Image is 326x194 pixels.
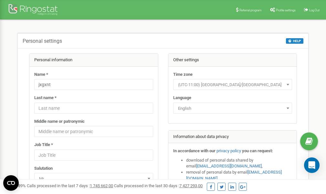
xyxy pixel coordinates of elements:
[34,95,57,101] label: Last name *
[276,8,296,12] span: Profile settings
[37,174,151,183] span: Mr.
[23,38,62,44] h5: Personal settings
[179,183,203,188] u: 7 427 293,00
[173,148,216,153] strong: In accordance with our
[173,95,191,101] label: Language
[34,119,85,125] label: Middle name or patronymic
[186,157,292,169] li: download of personal data shared by email ,
[34,142,53,148] label: Job Title *
[175,104,290,113] span: English
[173,79,292,90] span: (UTC-11:00) Pacific/Midway
[27,183,113,188] span: Calls processed in the last 7 days :
[173,103,292,114] span: English
[216,148,241,153] a: privacy policy
[90,183,113,188] u: 1 745 662,00
[242,148,273,153] strong: you can request:
[186,169,292,181] li: removal of personal data by email ,
[34,150,153,161] input: Job Title
[114,183,203,188] span: Calls processed in the last 30 days :
[29,54,158,67] div: Personal information
[239,8,262,12] span: Referral program
[3,175,19,191] button: Open CMP widget
[286,38,303,44] button: HELP
[34,165,53,172] label: Salutation
[196,164,262,168] a: [EMAIL_ADDRESS][DOMAIN_NAME]
[34,126,153,137] input: Middle name or patronymic
[168,131,297,143] div: Information about data privacy
[173,72,193,78] label: Time zone
[34,173,153,184] span: Mr.
[34,72,48,78] label: Name *
[34,79,153,90] input: Name
[168,54,297,67] div: Other settings
[34,103,153,114] input: Last name
[309,8,320,12] span: Log Out
[304,157,320,173] div: Open Intercom Messenger
[175,80,290,89] span: (UTC-11:00) Pacific/Midway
